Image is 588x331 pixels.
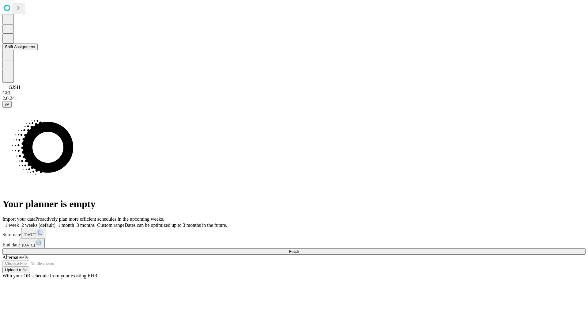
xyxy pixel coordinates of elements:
[2,255,28,260] span: Alternatively
[2,101,12,108] button: @
[5,102,9,107] span: @
[58,223,74,228] span: 1 month
[2,44,38,50] button: Shift Assignment
[5,223,19,228] span: 1 week
[2,248,586,255] button: Fetch
[22,243,35,247] span: [DATE]
[2,216,36,222] span: Import your data
[2,96,586,101] div: 2.0.241
[21,228,46,238] button: [DATE]
[24,233,36,237] span: [DATE]
[2,273,97,278] span: With your OR schedule from your existing EHR
[77,223,95,228] span: 3 months
[36,216,164,222] span: Proactively plan more efficient schedules in the upcoming weeks.
[2,90,586,96] div: GEI
[2,238,586,248] div: End date
[125,223,227,228] span: Dates can be optimized up to 3 months in the future.
[2,198,586,210] h1: Your planner is empty
[21,223,55,228] span: 2 weeks (default)
[20,238,45,248] button: [DATE]
[9,85,20,90] span: GJSH
[289,249,299,254] span: Fetch
[2,228,586,238] div: Start date
[97,223,124,228] span: Custom range
[2,267,30,273] button: Upload a file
